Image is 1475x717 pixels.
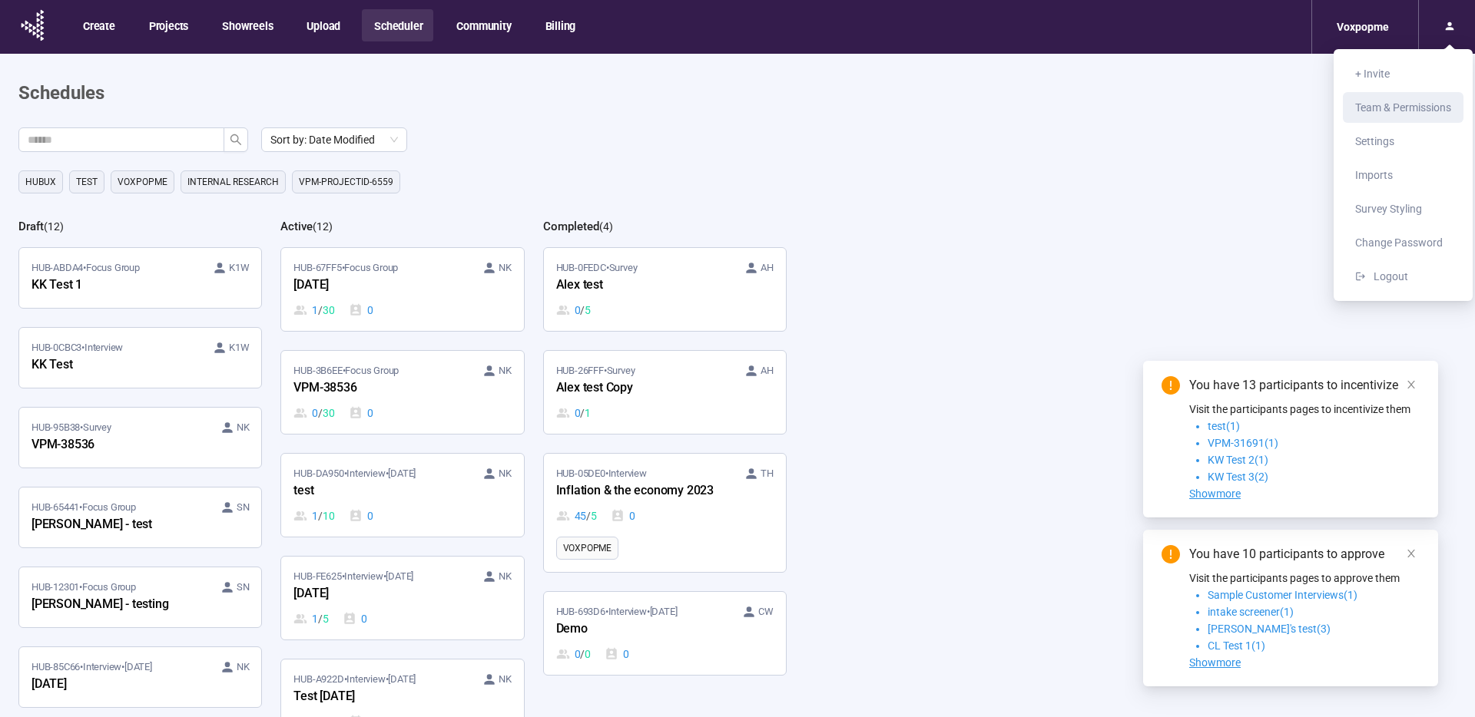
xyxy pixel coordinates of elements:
div: [PERSON_NAME] - test [31,515,201,535]
span: HubUX [25,174,56,190]
a: HUB-12301•Focus Group SN[PERSON_NAME] - testing [19,567,261,627]
span: search [230,134,242,146]
span: AH [761,363,774,378]
span: [PERSON_NAME]'s test(3) [1208,623,1331,635]
span: CW [758,604,774,620]
div: [DATE] [293,276,462,296]
span: / [318,302,323,319]
span: Voxpopme [563,540,612,556]
button: Create [71,9,126,41]
span: Logout [1374,270,1408,283]
span: 5 [585,302,591,319]
button: search [224,127,248,152]
button: Showreels [210,9,283,41]
span: + Invite [1355,68,1390,80]
span: SN [237,580,250,595]
span: NK [237,659,250,675]
h1: Schedules [18,79,104,108]
span: 0 [585,646,591,662]
div: 0 [349,405,373,421]
a: HUB-DA950•Interview•[DATE] NKtest1 / 100 [281,454,523,537]
span: K1W [229,340,249,355]
span: Survey Styling [1355,203,1422,215]
span: HUB-FE625 • Interview • [293,569,413,584]
span: ( 12 ) [44,220,64,233]
a: HUB-0CBC3•Interview K1WKK Test [19,328,261,388]
a: HUB-26FFF•Survey AHAlex test Copy0 / 1 [544,351,786,434]
span: HUB-95B38 • Survey [31,420,111,435]
div: Alex test Copy [556,378,725,398]
span: ( 12 ) [313,220,333,233]
button: Billing [533,9,587,41]
time: [DATE] [386,570,413,582]
span: / [318,405,323,421]
time: [DATE] [124,661,152,672]
span: HUB-85C66 • Interview • [31,659,152,675]
a: HUB-65441•Focus Group SN[PERSON_NAME] - test [19,487,261,547]
span: 30 [323,302,335,319]
div: 0 [349,302,373,319]
span: close [1406,379,1417,390]
a: HUB-FE625•Interview•[DATE] NK[DATE]1 / 50 [281,557,523,639]
span: test(1) [1208,420,1240,432]
span: HUB-05DE0 • Interview [556,466,647,481]
span: Team & Permissions [1355,101,1451,114]
span: exclamation-circle [1162,376,1180,395]
span: / [580,405,585,421]
span: HUB-67FF5 • Focus Group [293,260,398,276]
span: K1W [229,260,249,276]
span: / [318,610,323,627]
a: HUB-ABDA4•Focus Group K1WKK Test 1 [19,248,261,308]
button: Scheduler [362,9,433,41]
a: HUB-67FF5•Focus Group NK[DATE]1 / 300 [281,248,523,331]
span: Settings [1355,135,1394,147]
span: HUB-693D6 • Interview • [556,604,678,620]
span: ( 4 ) [599,220,613,233]
a: HUB-85C66•Interview•[DATE] NK[DATE] [19,647,261,707]
span: AH [761,260,774,276]
h2: Draft [18,220,44,233]
span: Sort by: Date Modified [270,128,398,151]
span: Showmore [1189,487,1241,500]
div: 45 [556,507,597,524]
div: VPM-38536 [293,378,462,398]
div: 1 [293,302,334,319]
span: VPM-31691(1) [1208,437,1278,449]
span: Internal Research [187,174,279,190]
h2: Active [280,220,313,233]
span: HUB-0FEDC • Survey [556,260,638,276]
span: CL Test 1(1) [1208,639,1265,652]
span: TH [761,466,774,481]
span: Sample Customer Interviews(1) [1208,589,1357,601]
span: / [318,507,323,524]
div: VPM-38536 [31,435,201,455]
button: Upload [294,9,351,41]
span: Change Password [1355,236,1443,249]
a: HUB-3B6EE•Focus Group NKVPM-385360 / 300 [281,351,523,434]
span: KW Test 2(1) [1208,454,1268,466]
div: Inflation & the economy 2023 [556,481,725,501]
span: HUB-DA950 • Interview • [293,466,416,481]
span: Test [76,174,98,190]
div: 0 [605,646,629,662]
button: Projects [137,9,199,41]
div: 0 [556,405,591,421]
div: Alex test [556,276,725,296]
button: Community [444,9,522,41]
div: 0 [293,405,334,421]
span: HUB-12301 • Focus Group [31,580,136,595]
div: [DATE] [31,675,201,695]
div: You have 13 participants to incentivize [1189,376,1420,395]
div: You have 10 participants to approve [1189,545,1420,563]
span: NK [499,569,512,584]
div: test [293,481,462,501]
span: / [580,646,585,662]
div: 0 [556,646,591,662]
div: 0 [611,507,635,524]
span: NK [499,363,512,378]
div: 0 [343,610,367,627]
span: SN [237,500,250,515]
span: 30 [323,405,335,421]
div: 0 [556,302,591,319]
span: KW Test 3(2) [1208,471,1268,483]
